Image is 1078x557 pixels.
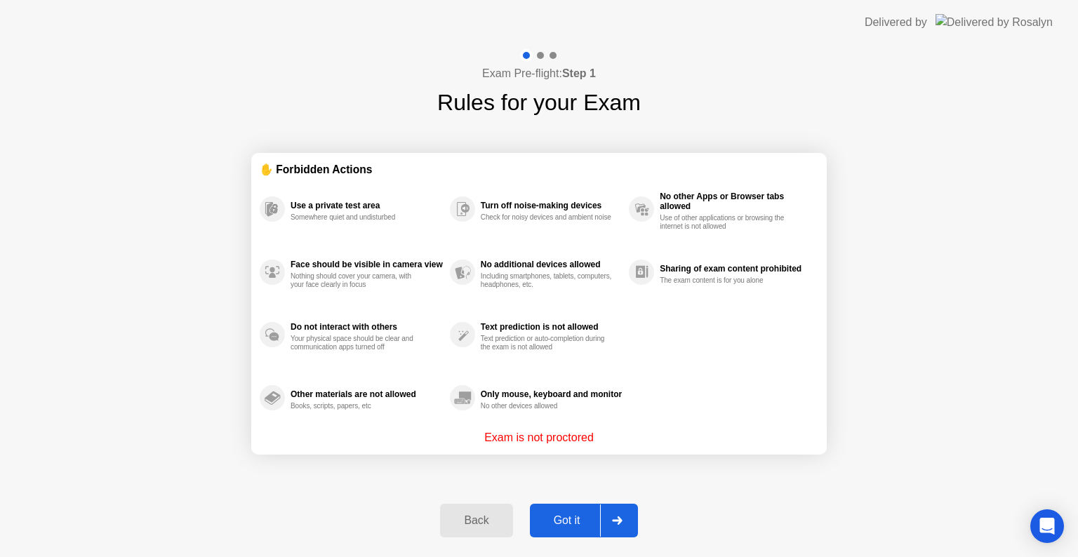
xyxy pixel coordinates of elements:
div: Use a private test area [291,201,443,210]
div: No other Apps or Browser tabs allowed [660,192,811,211]
div: Including smartphones, tablets, computers, headphones, etc. [481,272,613,289]
div: Got it [534,514,600,527]
div: Delivered by [865,14,927,31]
div: Do not interact with others [291,322,443,332]
div: Text prediction is not allowed [481,322,622,332]
div: Your physical space should be clear and communication apps turned off [291,335,423,351]
div: Back [444,514,508,527]
div: Text prediction or auto-completion during the exam is not allowed [481,335,613,351]
div: Use of other applications or browsing the internet is not allowed [660,214,792,231]
div: ✋ Forbidden Actions [260,161,818,177]
button: Got it [530,504,638,537]
h1: Rules for your Exam [437,86,641,119]
div: The exam content is for you alone [660,276,792,285]
div: Books, scripts, papers, etc [291,402,423,410]
div: Turn off noise-making devices [481,201,622,210]
button: Back [440,504,512,537]
h4: Exam Pre-flight: [482,65,596,82]
p: Exam is not proctored [484,429,594,446]
b: Step 1 [562,67,596,79]
div: Face should be visible in camera view [291,260,443,269]
div: Somewhere quiet and undisturbed [291,213,423,222]
div: No other devices allowed [481,402,613,410]
img: Delivered by Rosalyn [936,14,1053,30]
div: Check for noisy devices and ambient noise [481,213,613,222]
div: Open Intercom Messenger [1030,509,1064,543]
div: Other materials are not allowed [291,389,443,399]
div: Only mouse, keyboard and monitor [481,389,622,399]
div: Nothing should cover your camera, with your face clearly in focus [291,272,423,289]
div: Sharing of exam content prohibited [660,264,811,274]
div: No additional devices allowed [481,260,622,269]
